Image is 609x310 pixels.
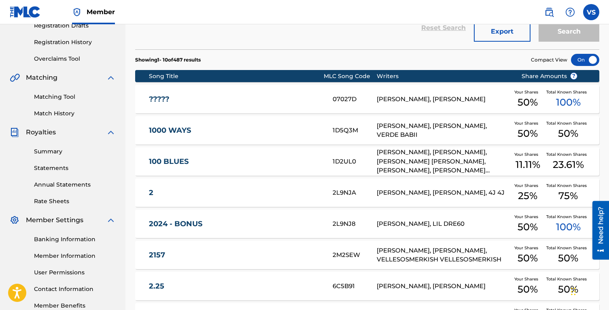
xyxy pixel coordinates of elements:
[516,157,540,172] span: 11.11 %
[546,183,590,189] span: Total Known Shares
[474,21,530,42] button: Export
[531,56,567,64] span: Compact View
[518,126,538,141] span: 50 %
[87,7,115,17] span: Member
[333,126,377,135] div: 1D5Q3M
[333,219,377,229] div: 2L9NJ8
[333,282,377,291] div: 6C5B91
[34,180,116,189] a: Annual Statements
[333,95,377,104] div: 07027D
[546,214,590,220] span: Total Known Shares
[10,6,41,18] img: MLC Logo
[518,220,538,234] span: 50 %
[106,73,116,83] img: expand
[34,197,116,206] a: Rate Sheets
[26,73,57,83] span: Matching
[377,121,509,140] div: [PERSON_NAME], [PERSON_NAME], VERDE BABII
[333,251,377,260] div: 2M2SEW
[34,285,116,293] a: Contact Information
[149,188,322,197] a: 2
[541,4,557,20] a: Public Search
[518,282,538,297] span: 50 %
[583,4,599,20] div: User Menu
[34,302,116,310] a: Member Benefits
[518,189,537,203] span: 25 %
[562,4,578,20] div: Help
[514,151,541,157] span: Your Shares
[558,189,578,203] span: 75 %
[34,252,116,260] a: Member Information
[556,220,581,234] span: 100 %
[514,245,541,251] span: Your Shares
[571,73,577,79] span: ?
[546,276,590,282] span: Total Known Shares
[135,56,201,64] p: Showing 1 - 10 of 487 results
[377,72,509,81] div: Writers
[522,72,577,81] span: Share Amounts
[377,246,509,264] div: [PERSON_NAME], [PERSON_NAME], VELLESOSMERKISH VELLESOSMERKISH
[514,214,541,220] span: Your Shares
[518,95,538,110] span: 50 %
[34,38,116,47] a: Registration History
[149,251,322,260] a: 2157
[377,95,509,104] div: [PERSON_NAME], [PERSON_NAME]
[324,72,377,81] div: MLC Song Code
[333,157,377,166] div: 1D2UL0
[377,282,509,291] div: [PERSON_NAME], [PERSON_NAME]
[10,127,19,137] img: Royalties
[34,109,116,118] a: Match History
[10,215,19,225] img: Member Settings
[34,147,116,156] a: Summary
[10,73,20,83] img: Matching
[149,126,322,135] a: 1000 WAYS
[377,148,509,175] div: [PERSON_NAME], [PERSON_NAME], [PERSON_NAME] [PERSON_NAME], [PERSON_NAME], [PERSON_NAME] [PERSON_N...
[558,126,578,141] span: 50 %
[34,93,116,101] a: Matching Tool
[544,7,554,17] img: search
[106,215,116,225] img: expand
[149,95,322,104] a: ?????
[333,188,377,197] div: 2L9NJA
[377,188,509,197] div: [PERSON_NAME], [PERSON_NAME], 4J 4J
[514,89,541,95] span: Your Shares
[558,282,578,297] span: 50 %
[571,279,576,304] div: Drag
[514,183,541,189] span: Your Shares
[569,271,609,310] iframe: Chat Widget
[149,219,322,229] a: 2024 - BONUS
[546,120,590,126] span: Total Known Shares
[9,6,20,43] div: Need help?
[34,268,116,277] a: User Permissions
[149,282,322,291] a: 2.25
[565,7,575,17] img: help
[149,157,322,166] a: 100 BLUES
[34,55,116,63] a: Overclaims Tool
[514,276,541,282] span: Your Shares
[34,164,116,172] a: Statements
[546,245,590,251] span: Total Known Shares
[546,151,590,157] span: Total Known Shares
[518,251,538,265] span: 50 %
[34,21,116,30] a: Registration Drafts
[377,219,509,229] div: [PERSON_NAME], LIL DRE60
[149,72,324,81] div: Song Title
[106,127,116,137] img: expand
[558,251,578,265] span: 50 %
[26,215,83,225] span: Member Settings
[34,235,116,244] a: Banking Information
[514,120,541,126] span: Your Shares
[72,7,82,17] img: Top Rightsholder
[586,201,609,259] iframe: Resource Center
[546,89,590,95] span: Total Known Shares
[556,95,581,110] span: 100 %
[26,127,56,137] span: Royalties
[553,157,584,172] span: 23.61 %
